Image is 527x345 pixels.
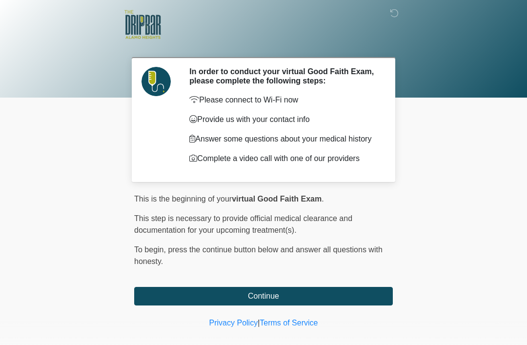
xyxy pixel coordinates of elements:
strong: virtual Good Faith Exam [232,195,322,203]
a: Terms of Service [260,319,318,327]
span: This is the beginning of your [134,195,232,203]
img: Agent Avatar [142,67,171,96]
p: Complete a video call with one of our providers [189,153,378,164]
p: Answer some questions about your medical history [189,133,378,145]
p: Provide us with your contact info [189,114,378,125]
span: This step is necessary to provide official medical clearance and documentation for your upcoming ... [134,214,352,234]
img: The DRIPBaR - Alamo Heights Logo [124,7,161,42]
span: To begin, [134,245,168,254]
span: press the continue button below and answer all questions with honesty. [134,245,383,265]
span: . [322,195,324,203]
a: | [258,319,260,327]
a: Privacy Policy [209,319,258,327]
p: Please connect to Wi-Fi now [189,94,378,106]
button: Continue [134,287,393,305]
h2: In order to conduct your virtual Good Faith Exam, please complete the following steps: [189,67,378,85]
